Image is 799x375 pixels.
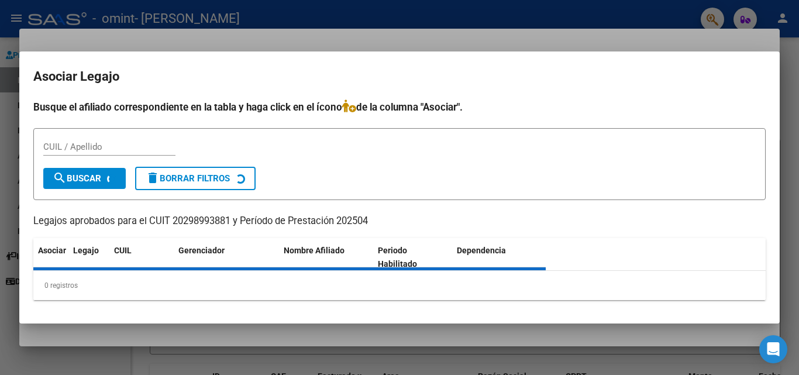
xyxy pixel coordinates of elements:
datatable-header-cell: Legajo [68,238,109,277]
span: Dependencia [457,246,506,255]
span: Buscar [53,173,101,184]
h4: Busque el afiliado correspondiente en la tabla y haga click en el ícono de la columna "Asociar". [33,99,766,115]
mat-icon: search [53,171,67,185]
p: Legajos aprobados para el CUIT 20298993881 y Período de Prestación 202504 [33,214,766,229]
span: Legajo [73,246,99,255]
datatable-header-cell: Asociar [33,238,68,277]
span: Periodo Habilitado [378,246,417,269]
span: CUIL [114,246,132,255]
div: Open Intercom Messenger [759,335,787,363]
datatable-header-cell: Periodo Habilitado [373,238,452,277]
mat-icon: delete [146,171,160,185]
datatable-header-cell: Dependencia [452,238,546,277]
span: Gerenciador [178,246,225,255]
datatable-header-cell: Nombre Afiliado [279,238,373,277]
span: Nombre Afiliado [284,246,345,255]
datatable-header-cell: Gerenciador [174,238,279,277]
datatable-header-cell: CUIL [109,238,174,277]
button: Borrar Filtros [135,167,256,190]
span: Asociar [38,246,66,255]
h2: Asociar Legajo [33,66,766,88]
button: Buscar [43,168,126,189]
div: 0 registros [33,271,766,300]
span: Borrar Filtros [146,173,230,184]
